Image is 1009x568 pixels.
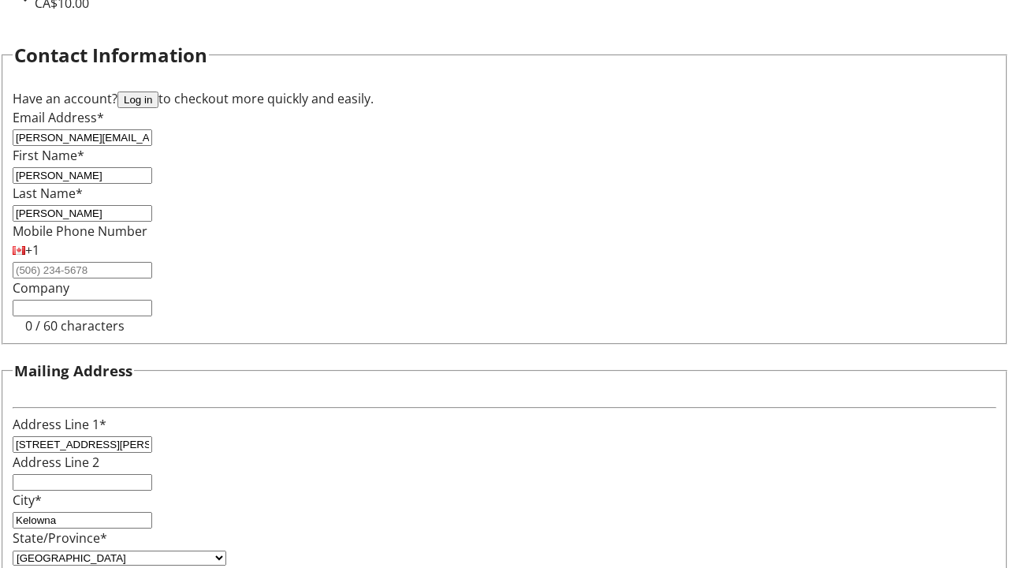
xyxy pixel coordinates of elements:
label: Mobile Phone Number [13,222,147,240]
label: Address Line 1* [13,416,106,433]
label: Company [13,279,69,297]
label: State/Province* [13,529,107,547]
h3: Mailing Address [14,360,132,382]
input: Address [13,436,152,453]
h2: Contact Information [14,41,207,69]
input: (506) 234-5678 [13,262,152,278]
tr-character-limit: 0 / 60 characters [25,317,125,334]
label: Email Address* [13,109,104,126]
div: Have an account? to checkout more quickly and easily. [13,89,996,108]
button: Log in [117,92,158,108]
label: Address Line 2 [13,454,99,471]
label: City* [13,491,42,509]
input: City [13,512,152,529]
label: First Name* [13,147,84,164]
label: Last Name* [13,185,83,202]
